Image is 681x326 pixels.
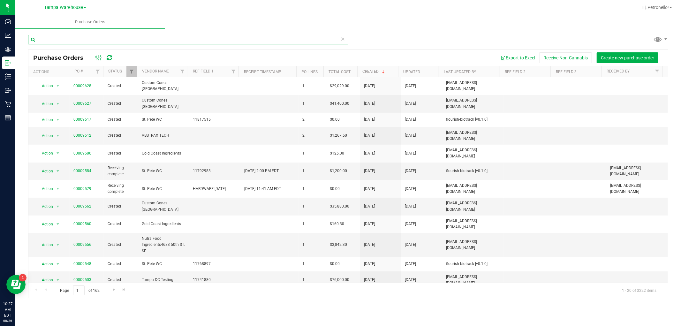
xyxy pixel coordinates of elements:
[330,133,347,139] span: $1,267.50
[446,183,500,195] span: [EMAIL_ADDRESS][DOMAIN_NAME]
[36,99,53,108] span: Action
[405,203,416,209] span: [DATE]
[403,70,420,74] a: Updated
[364,83,375,89] span: [DATE]
[364,277,375,283] span: [DATE]
[539,52,592,63] button: Receive Non-Cannabis
[302,261,322,267] span: 1
[54,167,62,176] span: select
[228,66,238,77] a: Filter
[641,5,669,10] span: Hi, Petroneilo!
[108,69,122,73] a: Status
[302,101,322,107] span: 1
[302,168,322,174] span: 1
[36,115,53,124] span: Action
[556,70,577,74] a: Ref Field 3
[405,133,416,139] span: [DATE]
[193,168,237,174] span: 11792988
[54,149,62,158] span: select
[108,150,134,156] span: Created
[364,101,375,107] span: [DATE]
[330,203,349,209] span: $35,880.00
[108,261,134,267] span: Created
[652,66,662,77] a: Filter
[330,261,340,267] span: $0.00
[54,220,62,229] span: select
[54,240,62,249] span: select
[5,115,11,121] inline-svg: Reports
[73,117,91,122] a: 00009617
[364,168,375,174] span: [DATE]
[142,69,169,73] a: Vendor Name
[3,301,12,318] p: 10:37 AM EDT
[301,70,318,74] a: PO Lines
[142,97,185,110] span: Custom Cones [GEOGRAPHIC_DATA]
[330,242,347,248] span: $3,842.30
[142,261,185,267] span: St. Pete WC
[5,101,11,107] inline-svg: Retail
[5,73,11,80] inline-svg: Inventory
[33,54,90,61] span: Purchase Orders
[108,101,134,107] span: Created
[330,221,344,227] span: $160.30
[244,186,281,192] span: [DATE] 11:41 AM EDT
[36,202,53,211] span: Action
[330,150,344,156] span: $125.00
[108,277,134,283] span: Created
[73,101,91,106] a: 00009627
[302,277,322,283] span: 1
[496,52,539,63] button: Export to Excel
[364,261,375,267] span: [DATE]
[55,285,105,295] span: Page of 162
[302,221,322,227] span: 1
[193,261,237,267] span: 11768897
[36,131,53,140] span: Action
[66,19,114,25] span: Purchase Orders
[330,277,349,283] span: $76,000.00
[36,167,53,176] span: Action
[364,186,375,192] span: [DATE]
[505,70,526,74] a: Ref Field 2
[302,133,322,139] span: 2
[364,242,375,248] span: [DATE]
[405,83,416,89] span: [DATE]
[73,133,91,138] a: 00009612
[54,81,62,90] span: select
[108,133,134,139] span: Created
[28,35,348,44] input: Search Purchase Order ID, Vendor Name and Ref Field 1
[405,261,416,267] span: [DATE]
[108,203,134,209] span: Created
[36,184,53,193] span: Action
[74,69,83,73] a: PO #
[109,285,118,294] a: Go to the next page
[193,277,237,283] span: 11741880
[405,186,416,192] span: [DATE]
[193,186,237,192] span: HARDWARE [DATE]
[108,221,134,227] span: Created
[93,66,103,77] a: Filter
[5,19,11,25] inline-svg: Dashboard
[446,130,500,142] span: [EMAIL_ADDRESS][DOMAIN_NAME]
[302,117,322,123] span: 2
[54,276,62,284] span: select
[15,15,165,29] a: Purchase Orders
[364,203,375,209] span: [DATE]
[108,165,134,177] span: Receiving complete
[36,240,53,249] span: Action
[73,84,91,88] a: 00009628
[446,117,500,123] span: flourish-biotrack [v0.1.0]
[244,168,279,174] span: [DATE] 2:00 PM EDT
[73,242,91,247] a: 00009556
[364,221,375,227] span: [DATE]
[330,168,347,174] span: $1,200.00
[73,151,91,155] a: 00009606
[446,261,500,267] span: flourish-biotrack [v0.1.0]
[444,70,476,74] a: Last Updated By
[446,239,500,251] span: [EMAIL_ADDRESS][DOMAIN_NAME]
[54,184,62,193] span: select
[330,117,340,123] span: $0.00
[73,262,91,266] a: 00009548
[446,218,500,230] span: [EMAIL_ADDRESS][DOMAIN_NAME]
[364,150,375,156] span: [DATE]
[5,32,11,39] inline-svg: Analytics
